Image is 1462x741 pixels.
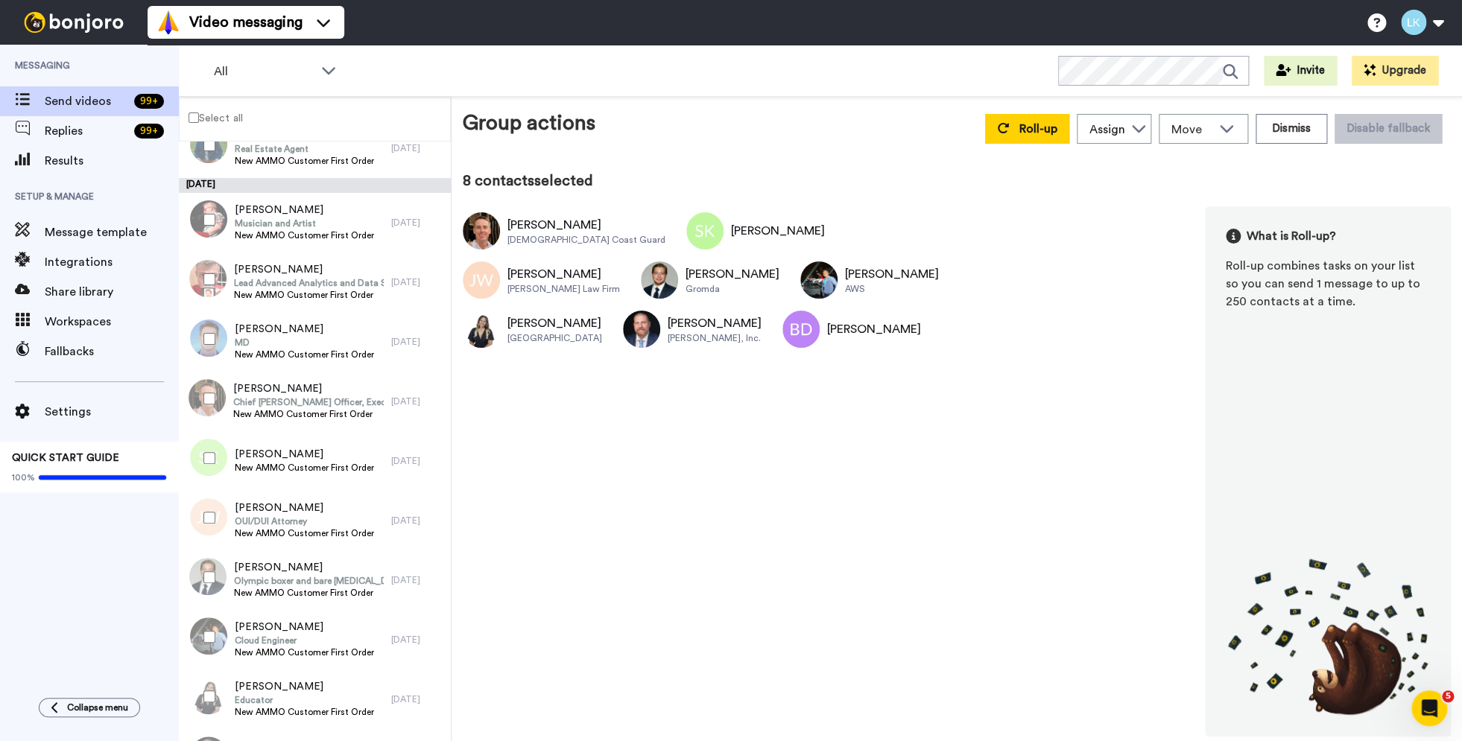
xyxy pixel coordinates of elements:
button: Invite [1264,56,1337,86]
div: [PERSON_NAME] [845,265,939,283]
div: Gromda [686,283,779,295]
span: Workspaces [45,313,179,331]
span: Send videos [45,92,128,110]
button: Upgrade [1352,56,1438,86]
img: Image of John Webb [463,261,500,299]
span: New AMMO Customer First Order [233,408,384,420]
input: Select all [189,112,199,123]
span: What is Roll-up? [1247,227,1336,245]
img: Image of Ross Calvert [623,311,660,348]
span: [PERSON_NAME] [235,679,374,694]
div: [DATE] [391,693,443,705]
span: [PERSON_NAME] [234,560,384,575]
div: Assign [1089,121,1125,139]
div: [PERSON_NAME] [668,314,762,332]
img: bj-logo-header-white.svg [18,12,130,33]
span: [PERSON_NAME] [235,620,374,635]
span: QUICK START GUIDE [12,453,119,463]
div: [PERSON_NAME] [686,265,779,283]
img: Image of Adam Ziomek [641,261,678,299]
div: [PERSON_NAME] [507,314,602,332]
span: 5 [1442,690,1454,702]
div: Roll-up combines tasks on your list so you can send 1 message to up to 250 contacts at a time. [1226,257,1430,311]
span: Educator [235,694,374,706]
span: Settings [45,403,179,421]
span: [PERSON_NAME] [235,203,374,217]
span: New AMMO Customer First Order [234,587,384,599]
iframe: Intercom live chat [1411,690,1447,726]
div: [DATE] [179,178,451,193]
div: [DATE] [391,634,443,646]
span: Video messaging [189,12,303,33]
div: [DEMOGRAPHIC_DATA] Coast Guard [507,234,665,246]
img: vm-color.svg [156,10,180,34]
span: New AMMO Customer First Order [235,646,374,658]
label: Select all [180,108,243,127]
div: 8 contacts selected [463,171,1451,191]
span: Message template [45,223,179,241]
span: 100% [12,471,35,483]
div: AWS [845,283,939,295]
span: New AMMO Customer First Order [235,527,374,539]
img: Image of Travis W Ruterbusch [463,212,500,249]
span: Fallbacks [45,343,179,360]
button: Disable fallback [1335,114,1442,144]
div: [DATE] [391,515,443,527]
button: Roll-up [985,114,1069,144]
span: Cloud Engineer [235,635,374,646]
span: Integrations [45,253,179,271]
span: [PERSON_NAME] [235,500,374,515]
span: Real Estate Agent [235,143,374,155]
button: Dismiss [1256,114,1327,144]
span: Roll-up [1019,123,1057,135]
div: 99 + [134,124,164,139]
div: [DATE] [391,395,443,407]
span: New AMMO Customer First Order [235,155,374,167]
div: 99 + [134,94,164,109]
img: joro-roll.png [1226,558,1430,715]
span: Collapse menu [67,702,128,713]
span: OUI/DUI Attorney [235,515,374,527]
span: [PERSON_NAME] [234,262,384,277]
img: Image of Simon Kyne [686,212,724,249]
div: [DATE] [391,574,443,586]
span: Olympic boxer and bare [MEDICAL_DATA] fighter [234,575,384,587]
div: Group actions [463,108,595,144]
img: Image of Chrystle Jones [463,311,500,348]
div: [PERSON_NAME] Law Firm [507,283,620,295]
span: Musician and Artist [235,217,374,229]
button: Collapse menu [39,698,140,717]
span: Share library [45,283,179,301]
span: New AMMO Customer First Order [235,706,374,718]
div: [DATE] [391,455,443,467]
div: [DATE] [391,336,443,348]
span: Lead Advanced Analytics and Data Strategy [234,277,384,289]
div: [DATE] [391,217,443,229]
div: [GEOGRAPHIC_DATA] [507,332,602,344]
span: New AMMO Customer First Order [235,349,374,360]
img: Image of Brian D Bollinger [782,311,820,348]
div: [PERSON_NAME] [507,216,665,234]
div: [PERSON_NAME] [827,320,921,338]
div: [PERSON_NAME] [731,222,825,240]
div: [DATE] [391,142,443,154]
span: All [214,63,314,80]
div: [DATE] [391,276,443,288]
span: Results [45,152,179,170]
span: Chief [PERSON_NAME] Officer, Executive [PERSON_NAME] Officer [233,396,384,408]
div: [PERSON_NAME], Inc. [668,332,762,344]
span: [PERSON_NAME] [233,381,384,396]
span: Replies [45,122,128,140]
span: New AMMO Customer First Order [235,462,374,474]
div: [PERSON_NAME] [507,265,620,283]
span: New AMMO Customer First Order [234,289,384,301]
span: MD [235,337,374,349]
span: Move [1171,121,1212,139]
span: [PERSON_NAME] [235,447,374,462]
span: New AMMO Customer First Order [235,229,374,241]
img: Image of Amey Dhuri [800,261,838,299]
span: [PERSON_NAME] [235,322,374,337]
